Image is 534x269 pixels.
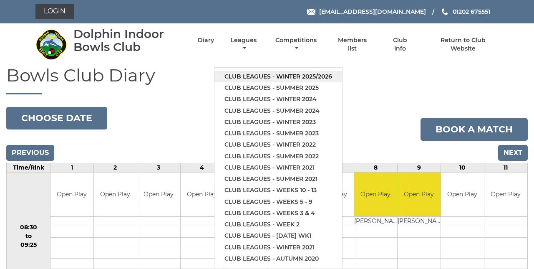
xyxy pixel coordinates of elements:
[214,253,342,264] a: Club leagues - Autumn 2020
[484,173,527,216] td: Open Play
[6,145,54,161] input: Previous
[50,173,93,216] td: Open Play
[214,162,342,173] a: Club leagues - Winter 2021
[214,105,342,117] a: Club leagues - Summer 2024
[441,7,490,16] a: Phone us 01202 675551
[441,163,484,173] td: 10
[214,185,342,196] a: Club leagues - Weeks 10 - 13
[35,4,74,19] a: Login
[421,118,528,141] a: Book a match
[6,107,107,129] button: Choose date
[94,173,137,216] td: Open Play
[214,117,342,128] a: Club leagues - Winter 2023
[180,163,224,173] td: 4
[214,230,342,241] a: Club leagues - [DATE] wk1
[214,208,342,219] a: Club leagues - Weeks 3 & 4
[354,173,397,216] td: Open Play
[7,163,50,173] td: Time/Rink
[73,28,183,53] div: Dolphin Indoor Bowls Club
[484,163,527,173] td: 11
[35,29,67,60] img: Dolphin Indoor Bowls Club
[354,163,397,173] td: 8
[319,8,426,15] span: [EMAIL_ADDRESS][DOMAIN_NAME]
[386,36,413,53] a: Club Info
[442,8,448,15] img: Phone us
[398,216,441,227] td: [PERSON_NAME]
[214,196,342,208] a: Club leagues - Weeks 5 - 9
[50,163,94,173] td: 1
[6,66,528,94] h1: Bowls Club Diary
[214,71,342,82] a: Club leagues - Winter 2025/2026
[137,173,180,216] td: Open Play
[214,139,342,150] a: Club leagues - Winter 2022
[307,9,315,15] img: Email
[137,163,180,173] td: 3
[214,67,343,268] ul: Leagues
[428,36,499,53] a: Return to Club Website
[333,36,372,53] a: Members list
[214,173,342,185] a: Club leagues - Summer 2021
[214,219,342,230] a: Club leagues - Week 2
[214,82,342,94] a: Club leagues - Summer 2025
[398,173,441,216] td: Open Play
[214,128,342,139] a: Club leagues - Summer 2023
[214,242,342,253] a: Club leagues - Winter 2021
[354,216,397,227] td: [PERSON_NAME]
[397,163,441,173] td: 9
[214,94,342,105] a: Club leagues - Winter 2024
[273,36,319,53] a: Competitions
[441,173,484,216] td: Open Play
[198,36,214,44] a: Diary
[229,36,259,53] a: Leagues
[453,8,490,15] span: 01202 675551
[498,145,528,161] input: Next
[93,163,137,173] td: 2
[214,151,342,162] a: Club leagues - Summer 2022
[307,7,426,16] a: Email [EMAIL_ADDRESS][DOMAIN_NAME]
[181,173,224,216] td: Open Play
